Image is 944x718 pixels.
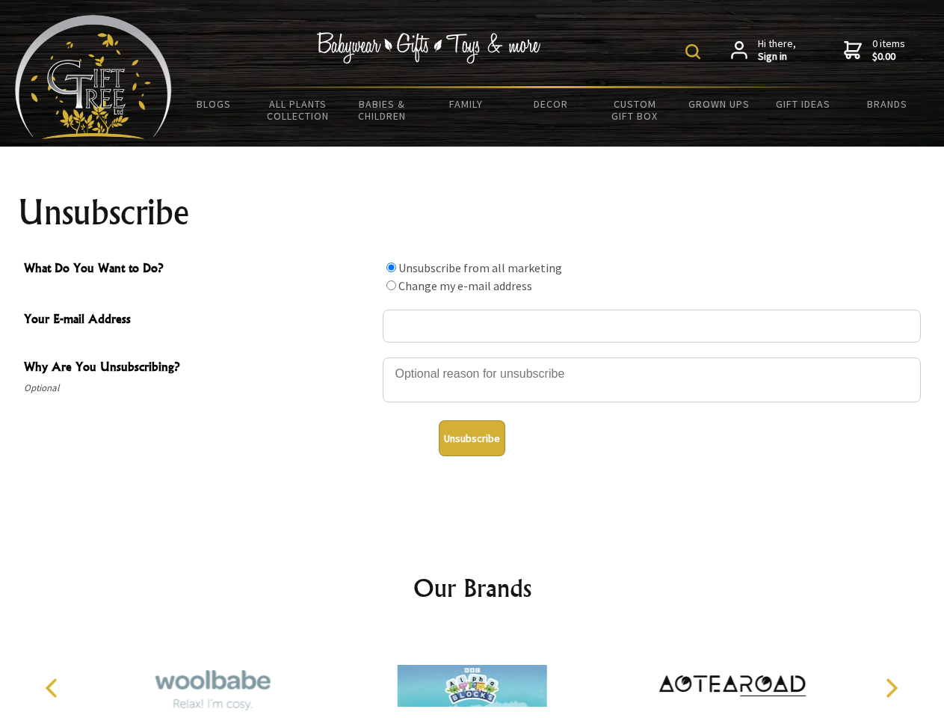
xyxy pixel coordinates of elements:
[872,50,905,64] strong: $0.00
[439,420,505,456] button: Unsubscribe
[844,37,905,64] a: 0 items$0.00
[24,379,375,397] span: Optional
[386,263,396,272] input: What Do You Want to Do?
[685,44,700,59] img: product search
[18,194,927,230] h1: Unsubscribe
[172,88,256,120] a: BLOGS
[872,37,905,64] span: 0 items
[731,37,796,64] a: Hi there,Sign in
[874,672,907,705] button: Next
[383,358,921,402] textarea: Why Are You Unsubscribing?
[340,88,425,132] a: Babies & Children
[758,37,796,64] span: Hi there,
[676,88,761,120] a: Grown Ups
[24,310,375,331] span: Your E-mail Address
[761,88,845,120] a: Gift Ideas
[383,310,921,343] input: Your E-mail Address
[256,88,341,132] a: All Plants Collection
[24,259,375,280] span: What Do You Want to Do?
[593,88,677,132] a: Custom Gift Box
[37,672,70,705] button: Previous
[845,88,930,120] a: Brands
[398,278,532,293] label: Change my e-mail address
[758,50,796,64] strong: Sign in
[317,32,541,64] img: Babywear - Gifts - Toys & more
[386,280,396,290] input: What Do You Want to Do?
[15,15,172,139] img: Babyware - Gifts - Toys and more...
[30,570,915,606] h2: Our Brands
[398,260,562,275] label: Unsubscribe from all marketing
[425,88,509,120] a: Family
[508,88,593,120] a: Decor
[24,358,375,379] span: Why Are You Unsubscribing?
